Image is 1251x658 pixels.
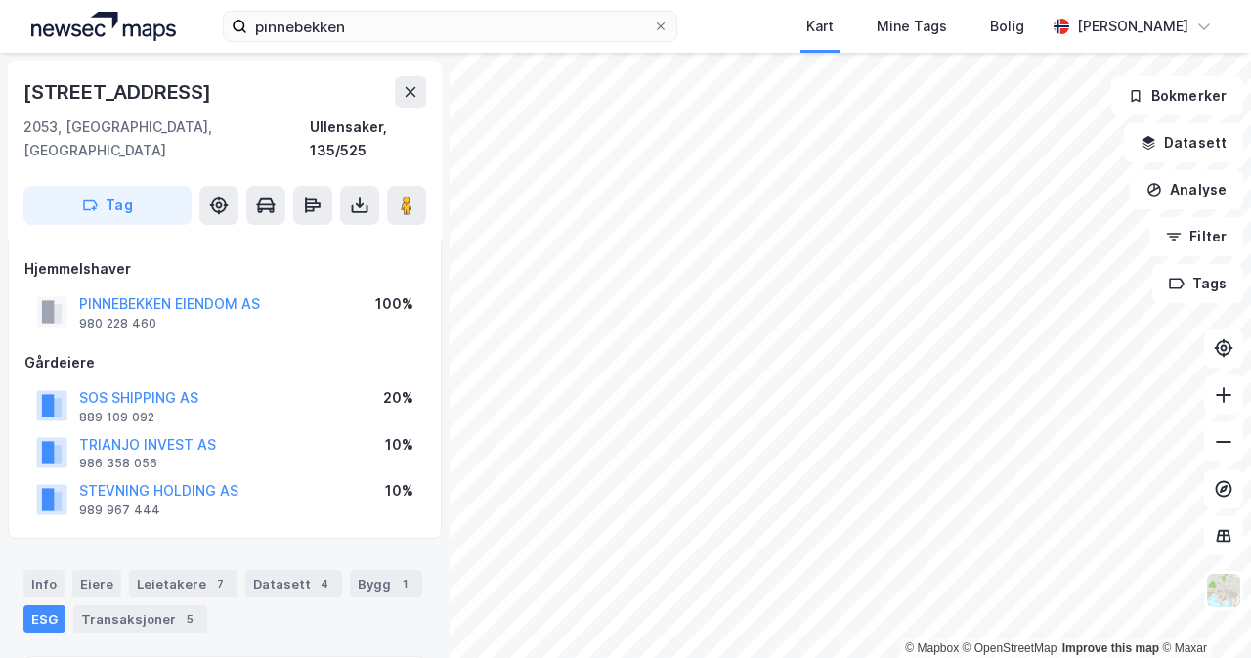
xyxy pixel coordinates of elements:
div: Info [23,570,65,597]
img: logo.a4113a55bc3d86da70a041830d287a7e.svg [31,12,176,41]
div: Ullensaker, 135/525 [310,115,426,162]
a: OpenStreetMap [963,641,1057,655]
a: Mapbox [905,641,959,655]
div: [PERSON_NAME] [1077,15,1188,38]
button: Bokmerker [1111,76,1243,115]
div: Gårdeiere [24,351,425,374]
div: 989 967 444 [79,503,160,518]
div: 4 [315,574,334,593]
button: Tags [1152,264,1243,303]
div: Eiere [72,570,121,597]
div: Hjemmelshaver [24,257,425,281]
div: 10% [385,479,413,503]
div: Bolig [990,15,1024,38]
div: 2053, [GEOGRAPHIC_DATA], [GEOGRAPHIC_DATA] [23,115,310,162]
div: [STREET_ADDRESS] [23,76,215,108]
div: Bygg [350,570,422,597]
div: Leietakere [129,570,237,597]
button: Tag [23,186,192,225]
div: 5 [180,609,199,629]
input: Søk på adresse, matrikkel, gårdeiere, leietakere eller personer [247,12,653,41]
button: Filter [1149,217,1243,256]
div: 10% [385,433,413,457]
iframe: Chat Widget [1153,564,1251,658]
div: ESG [23,605,65,633]
button: Analyse [1130,170,1243,209]
div: 980 228 460 [79,316,156,331]
div: 100% [375,292,413,316]
div: Datasett [245,570,342,597]
div: 7 [210,574,230,593]
div: Mine Tags [877,15,947,38]
button: Datasett [1124,123,1243,162]
div: Kart [806,15,834,38]
div: 20% [383,386,413,410]
div: 889 109 092 [79,410,154,425]
div: 986 358 056 [79,456,157,471]
a: Improve this map [1062,641,1159,655]
div: 1 [395,574,414,593]
div: Transaksjoner [73,605,207,633]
